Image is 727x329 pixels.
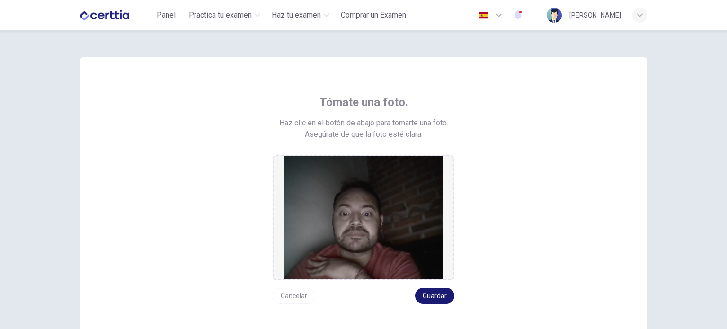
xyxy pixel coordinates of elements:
button: Practica tu examen [185,7,264,24]
button: Cancelar [273,288,315,304]
span: Tómate una foto. [319,95,408,110]
img: preview screemshot [284,156,443,279]
span: Haz clic en el botón de abajo para tomarte una foto. [279,117,448,129]
button: Comprar un Examen [337,7,410,24]
button: Haz tu examen [268,7,333,24]
span: Asegúrate de que la foto esté clara. [305,129,423,140]
span: Panel [157,9,176,21]
img: es [478,12,489,19]
span: Haz tu examen [272,9,321,21]
button: Panel [151,7,181,24]
span: Practica tu examen [189,9,252,21]
span: Comprar un Examen [341,9,406,21]
img: Profile picture [547,8,562,23]
img: CERTTIA logo [80,6,129,25]
div: [PERSON_NAME] [569,9,621,21]
button: Guardar [415,288,454,304]
a: CERTTIA logo [80,6,151,25]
